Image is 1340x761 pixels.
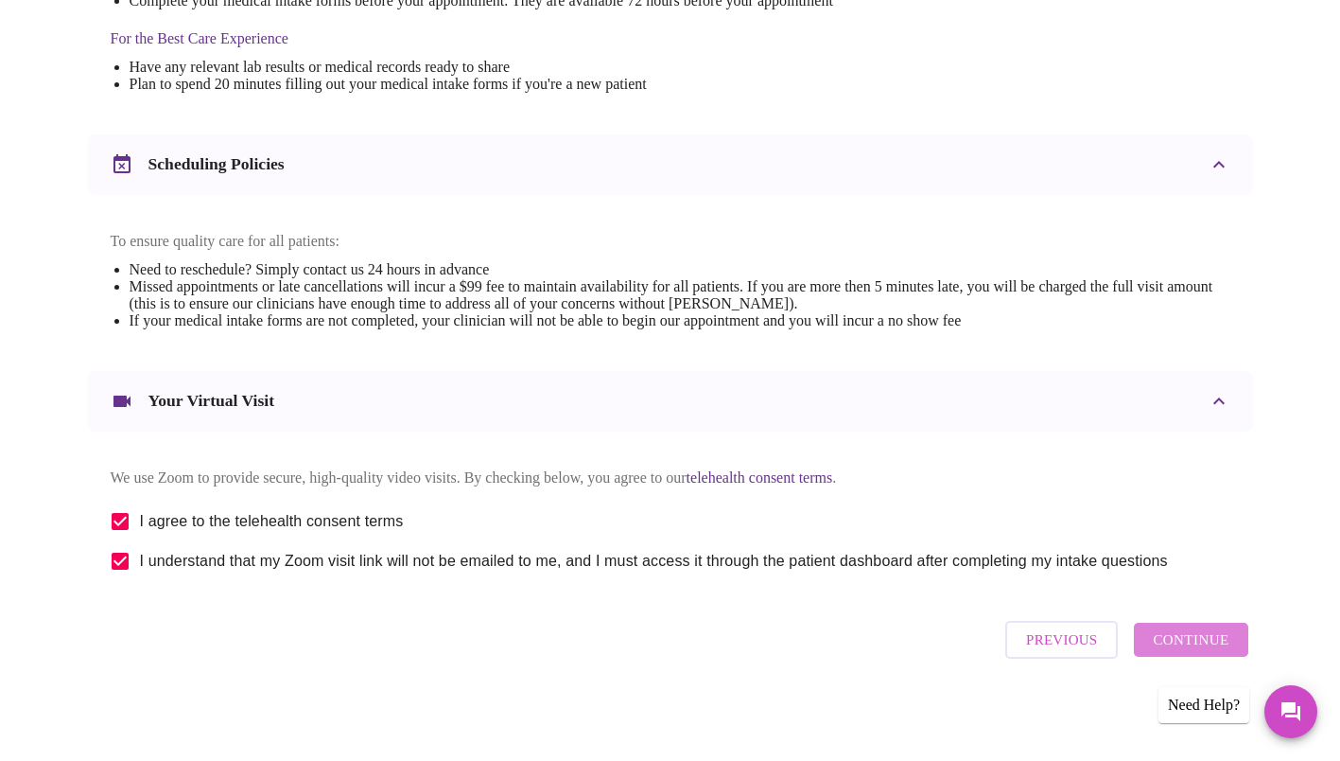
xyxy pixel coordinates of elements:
[1264,685,1317,738] button: Messages
[1134,623,1247,657] button: Continue
[1005,621,1118,659] button: Previous
[148,391,275,411] h3: Your Virtual Visit
[148,154,285,174] h3: Scheduling Policies
[111,30,833,47] h4: For the Best Care Experience
[111,469,1230,487] p: We use Zoom to provide secure, high-quality video visits. By checking below, you agree to our .
[111,233,1230,250] p: To ensure quality care for all patients:
[140,510,404,533] span: I agree to the telehealth consent terms
[687,469,833,486] a: telehealth consent terms
[130,312,1230,329] li: If your medical intake forms are not completed, your clinician will not be able to begin our appo...
[130,59,833,76] li: Have any relevant lab results or medical records ready to share
[88,371,1253,432] div: Your Virtual Visit
[130,76,833,93] li: Plan to spend 20 minutes filling out your medical intake forms if you're a new patient
[88,134,1253,195] div: Scheduling Policies
[1026,628,1097,652] span: Previous
[130,261,1230,278] li: Need to reschedule? Simply contact us 24 hours in advance
[1153,628,1228,652] span: Continue
[130,278,1230,312] li: Missed appointments or late cancellations will incur a $99 fee to maintain availability for all p...
[140,550,1168,573] span: I understand that my Zoom visit link will not be emailed to me, and I must access it through the ...
[1158,687,1249,723] div: Need Help?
